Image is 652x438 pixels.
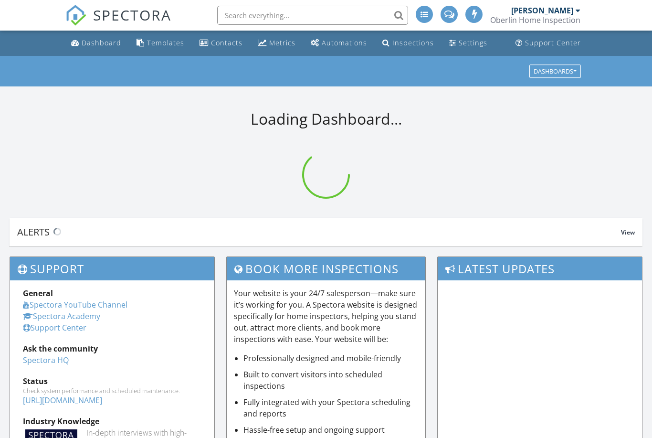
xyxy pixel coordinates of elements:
[23,322,86,333] a: Support Center
[525,38,581,47] div: Support Center
[227,257,425,280] h3: Book More Inspections
[234,288,418,345] p: Your website is your 24/7 salesperson—make sure it’s working for you. A Spectora website is desig...
[23,343,201,354] div: Ask the community
[243,353,418,364] li: Professionally designed and mobile-friendly
[269,38,295,47] div: Metrics
[23,395,102,406] a: [URL][DOMAIN_NAME]
[82,38,121,47] div: Dashboard
[147,38,184,47] div: Templates
[392,38,434,47] div: Inspections
[243,424,418,436] li: Hassle-free setup and ongoing support
[23,387,201,395] div: Check system performance and scheduled maintenance.
[23,311,100,321] a: Spectora Academy
[23,355,69,365] a: Spectora HQ
[243,369,418,392] li: Built to convert visitors into scheduled inspections
[243,396,418,419] li: Fully integrated with your Spectora scheduling and reports
[534,68,577,75] div: Dashboards
[17,225,621,238] div: Alerts
[67,34,125,52] a: Dashboard
[438,257,642,280] h3: Latest Updates
[10,257,214,280] h3: Support
[254,34,299,52] a: Metrics
[512,34,585,52] a: Support Center
[379,34,438,52] a: Inspections
[23,375,201,387] div: Status
[322,38,367,47] div: Automations
[23,299,127,310] a: Spectora YouTube Channel
[65,5,86,26] img: The Best Home Inspection Software - Spectora
[196,34,246,52] a: Contacts
[459,38,487,47] div: Settings
[445,34,491,52] a: Settings
[511,6,573,15] div: [PERSON_NAME]
[23,416,201,427] div: Industry Knowledge
[211,38,242,47] div: Contacts
[93,5,171,25] span: SPECTORA
[529,64,581,78] button: Dashboards
[621,228,635,236] span: View
[307,34,371,52] a: Automations (Advanced)
[65,13,171,33] a: SPECTORA
[490,15,580,25] div: Oberlin Home Inspection
[23,288,53,299] strong: General
[217,6,408,25] input: Search everything...
[133,34,188,52] a: Templates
